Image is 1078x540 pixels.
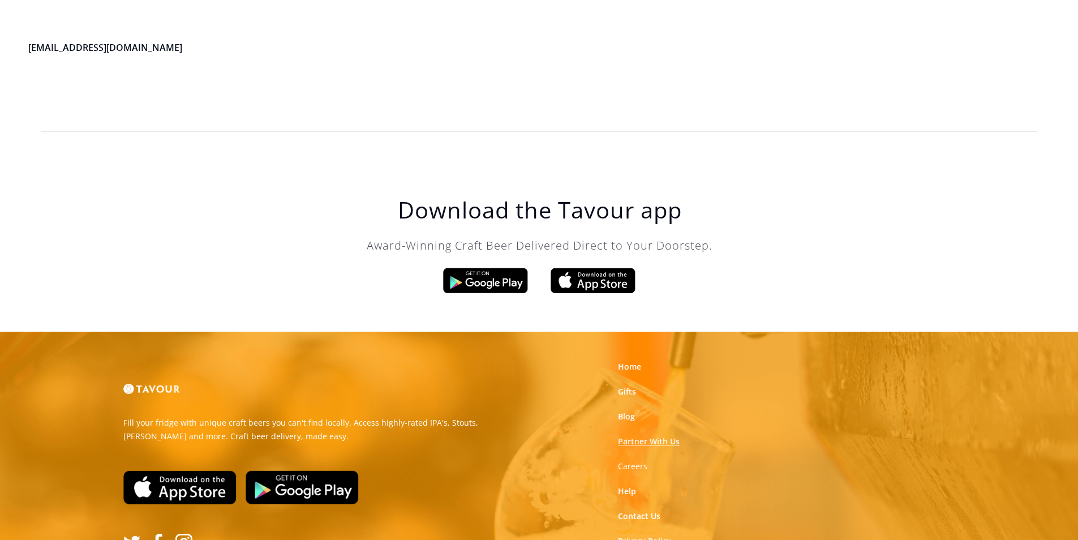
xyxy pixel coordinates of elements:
a: Home [618,361,641,372]
p: Fill your fridge with unique craft beers you can't find locally. Access highly-rated IPA's, Stout... [123,416,531,443]
a: Blog [618,411,635,422]
h1: Download the Tavour app [313,196,766,224]
a: Partner With Us [618,436,680,447]
a: Gifts [618,386,636,397]
p: ‍ [28,14,1050,27]
a: Contact Us [618,511,660,522]
h2: ‍ [28,68,1050,91]
a: [EMAIL_ADDRESS][DOMAIN_NAME] [28,41,182,54]
strong: Careers [618,461,647,472]
a: Careers [618,461,647,472]
a: Help [618,486,636,497]
p: Award-Winning Craft Beer Delivered Direct to Your Doorstep. [313,237,766,254]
